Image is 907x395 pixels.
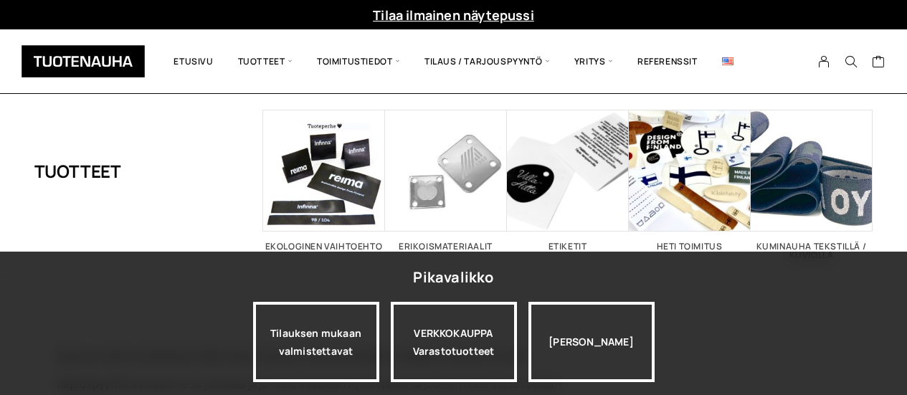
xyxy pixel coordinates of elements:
[373,6,534,24] a: Tilaa ilmainen näytepussi
[562,40,625,82] span: Yritys
[507,110,629,251] a: Visit product category Etiketit
[837,55,865,68] button: Search
[253,302,379,382] a: Tilauksen mukaan valmistettavat
[751,242,873,260] h2: Kuminauha tekstillä / kuviolla
[263,110,385,251] a: Visit product category Ekologinen vaihtoehto
[528,302,655,382] div: [PERSON_NAME]
[385,110,507,251] a: Visit product category Erikoismateriaalit
[263,242,385,251] h2: Ekologinen vaihtoehto
[810,55,838,68] a: My Account
[226,40,305,82] span: Tuotteet
[722,57,733,65] img: English
[507,242,629,251] h2: Etiketit
[305,40,412,82] span: Toimitustiedot
[34,110,121,232] h1: Tuotteet
[751,110,873,260] a: Visit product category Kuminauha tekstillä / kuviolla
[22,45,145,77] img: Tuotenauha Oy
[629,110,751,251] a: Visit product category Heti toimitus
[385,242,507,251] h2: Erikoismateriaalit
[625,40,710,82] a: Referenssit
[629,242,751,251] h2: Heti toimitus
[391,302,517,382] a: VERKKOKAUPPAVarastotuotteet
[412,40,562,82] span: Tilaus / Tarjouspyyntö
[161,40,225,82] a: Etusivu
[391,302,517,382] div: VERKKOKAUPPA Varastotuotteet
[413,265,493,290] div: Pikavalikko
[872,54,885,72] a: Cart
